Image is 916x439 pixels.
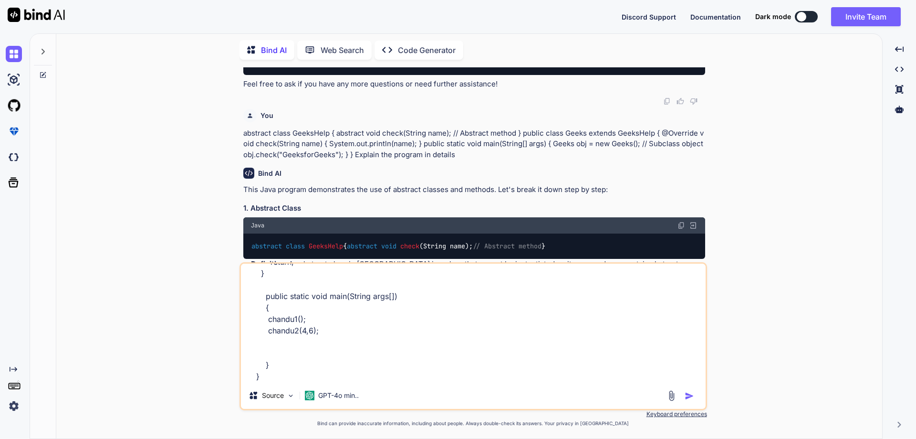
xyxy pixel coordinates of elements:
span: check [400,242,419,250]
p: Feel free to ask if you have any more questions or need further assistance! [243,79,705,90]
p: Bind can provide inaccurate information, including about people. Always double-check its answers.... [239,420,707,427]
img: GPT-4o mini [305,391,314,400]
img: darkCloudIdeIcon [6,149,22,165]
code: { ; } [251,241,546,251]
textarea: // Online Java Compiler // Use this editor to write, compile and run your Java code online class ... [241,264,706,382]
p: Bind AI [261,44,287,56]
img: Open in Browser [689,221,697,230]
li: : An abstract class in [GEOGRAPHIC_DATA] is a class that cannot be instantiated on its own and ma... [251,259,705,280]
span: Dark mode [755,12,791,21]
span: Discord Support [622,13,676,21]
button: Invite Team [831,7,901,26]
p: GPT-4o min.. [318,391,359,400]
span: abstract [251,242,282,250]
strong: Definition [251,259,285,268]
p: Source [262,391,284,400]
img: like [677,97,684,105]
span: // Abstract method [473,242,541,250]
img: chat [6,46,22,62]
p: This Java program demonstrates the use of abstract classes and methods. Let's break it down step ... [243,184,705,195]
img: premium [6,123,22,139]
p: Keyboard preferences [239,410,707,418]
span: GeeksHelp [309,242,343,250]
img: Bind AI [8,8,65,22]
img: settings [6,398,22,414]
span: abstract [347,242,377,250]
span: (String name) [419,242,469,250]
img: attachment [666,390,677,401]
img: copy [677,222,685,229]
h6: Bind AI [258,169,281,178]
p: Web Search [321,44,364,56]
button: Documentation [690,12,741,22]
span: Java [251,222,264,229]
p: abstract class GeeksHelp { abstract void check(String name); // Abstract method } public class Ge... [243,128,705,161]
img: copy [663,97,671,105]
h3: 1. Abstract Class [243,203,705,214]
img: ai-studio [6,72,22,88]
span: void [381,242,396,250]
img: dislike [690,97,697,105]
img: Pick Models [287,392,295,400]
img: icon [685,391,694,401]
p: Code Generator [398,44,456,56]
img: githubLight [6,97,22,114]
button: Discord Support [622,12,676,22]
span: class [286,242,305,250]
h6: You [260,111,273,120]
span: Documentation [690,13,741,21]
